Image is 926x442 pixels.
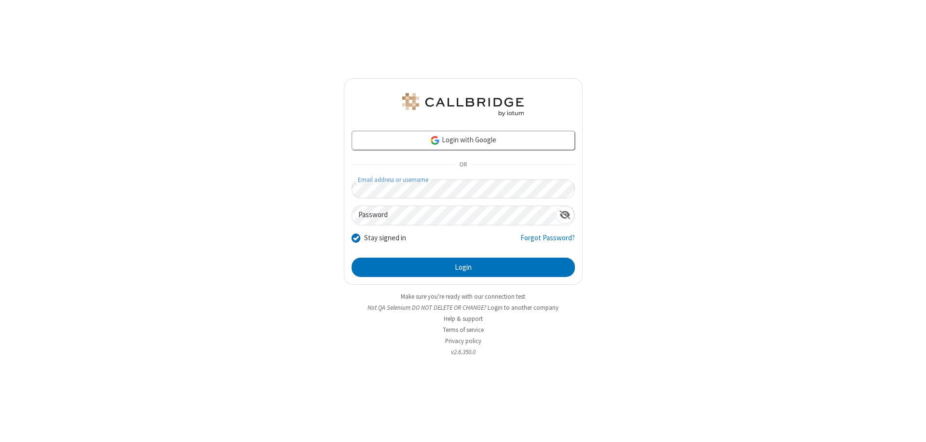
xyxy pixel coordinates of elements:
li: v2.6.350.0 [344,347,583,357]
li: Not QA Selenium DO NOT DELETE OR CHANGE? [344,303,583,312]
a: Privacy policy [445,337,481,345]
input: Password [352,206,556,225]
a: Login with Google [352,131,575,150]
a: Make sure you're ready with our connection test [401,292,525,301]
img: QA Selenium DO NOT DELETE OR CHANGE [400,93,526,116]
a: Terms of service [443,326,484,334]
label: Stay signed in [364,233,406,244]
button: Login [352,258,575,277]
input: Email address or username [352,180,575,198]
div: Show password [556,206,574,224]
span: OR [455,158,471,172]
button: Login to another company [488,303,558,312]
img: google-icon.png [430,135,440,146]
a: Help & support [444,315,483,323]
a: Forgot Password? [520,233,575,251]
